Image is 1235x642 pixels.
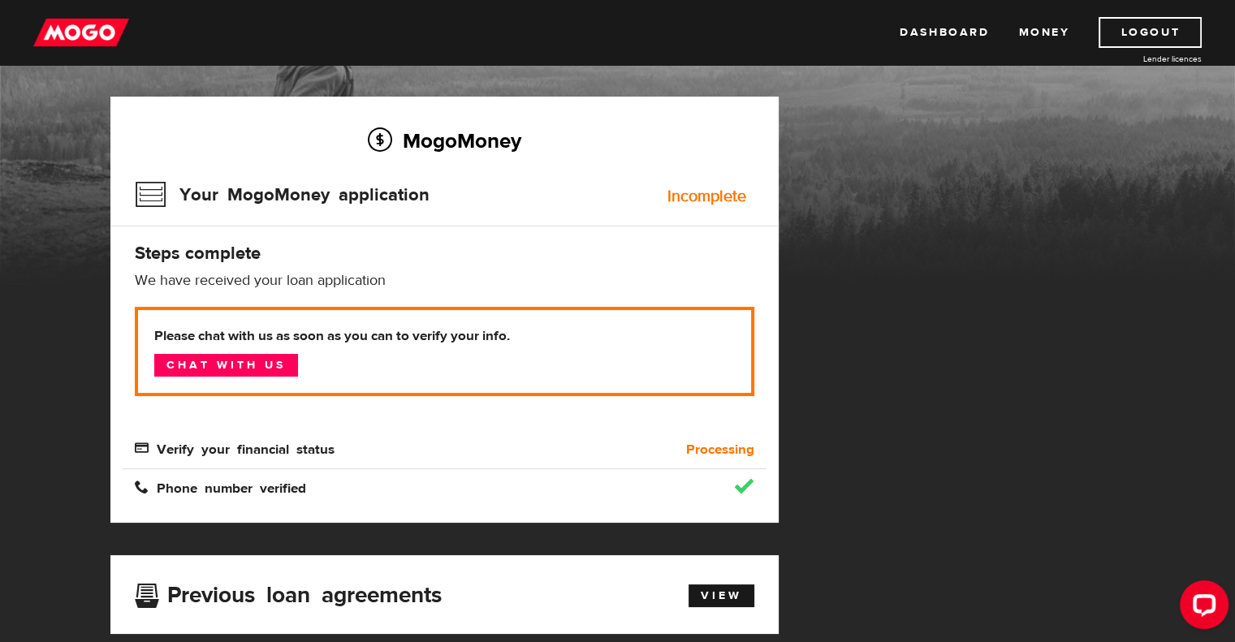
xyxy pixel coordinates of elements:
div: Incomplete [667,188,746,205]
span: Verify your financial status [135,441,335,455]
h3: Your MogoMoney application [135,174,430,216]
a: Money [1018,17,1069,48]
img: mogo_logo-11ee424be714fa7cbb0f0f49df9e16ec.png [33,17,129,48]
h3: Previous loan agreements [135,582,442,603]
span: Phone number verified [135,480,306,493]
a: Dashboard [900,17,989,48]
a: Lender licences [1080,53,1202,65]
b: Processing [686,440,754,459]
h4: Steps complete [135,242,754,265]
h2: MogoMoney [135,123,754,157]
b: Please chat with us as soon as you can to verify your info. [154,326,735,346]
p: We have received your loan application [135,271,754,291]
a: View [689,584,754,607]
iframe: LiveChat chat widget [1167,574,1235,642]
a: Chat with us [154,354,298,377]
a: Logout [1099,17,1202,48]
